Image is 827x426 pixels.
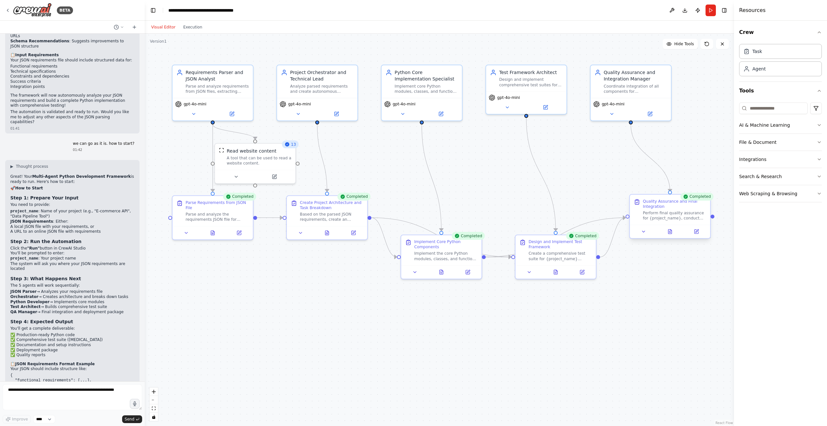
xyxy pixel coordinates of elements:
[150,39,167,44] div: Version 1
[527,103,564,111] button: Open in side panel
[15,362,95,366] strong: JSON Requirements Format Example
[185,200,249,210] div: Parse Requirements from JSON File
[739,6,766,14] h4: Resources
[739,23,822,41] button: Crew
[10,93,134,108] p: The framework will now autonomously analyze your JSON requirements and build a complete Python im...
[604,84,667,94] div: Coordinate integration of all components for {project_name}, perform code reviews, ensure quality...
[499,77,562,87] div: Design and implement comprehensive test suites for {project_name}, including unit tests, integrat...
[3,415,31,423] button: Improve
[10,39,69,43] strong: Schema Recommendations
[10,326,134,331] p: You'll get a complete deliverable:
[656,228,684,235] button: View output
[427,268,455,276] button: View output
[12,417,28,422] span: Improve
[150,388,158,421] div: React Flow controls
[257,214,283,221] g: Edge from 76d5cace-938d-454f-9ba5-e9cdb8cbd727 to 872cc553-3b56-4c1b-92c9-e1610fc2a69f
[10,209,134,219] li: : Name of your project (e.g., "E-commerce API", "Data Pipeline Tool")
[685,228,707,235] button: Open in side panel
[401,235,482,280] div: CompletedImplement Core Python ComponentsImplement the core Python modules, classes, and function...
[199,229,227,237] button: View output
[566,232,599,240] div: Completed
[395,84,458,94] div: Implement core Python modules, classes, and functions based on technical specifications for {proj...
[486,65,567,115] div: Test Framework ArchitectDesign and implement comprehensive test suites for {project_name}, includ...
[739,41,822,81] div: Crew
[10,164,48,169] button: ▶Thought process
[10,164,13,169] span: ▶
[529,251,592,261] div: Create a comprehensive test suite for {project_name} including unit tests, integration tests, and...
[10,219,134,234] li: : Either:
[10,58,134,63] p: Your JSON requirements file should include structured data for:
[10,239,81,244] strong: Step 2: Run the Automation
[214,143,296,184] div: 13ScrapeWebsiteToolRead website contentA tool that can be used to read a website content.
[125,417,134,422] span: Send
[10,304,134,310] li: → Builds comprehensive test suite
[10,276,81,281] strong: Step 3: What Happens Next
[643,198,706,209] div: Quality Assurance and Final Integration
[632,110,668,118] button: Open in side panel
[629,195,711,240] div: CompletedQuality Assurance and Final IntegrationPerform final quality assurance for {project_name...
[499,69,562,76] div: Test Framework Architect
[10,79,134,84] li: Success criteria
[227,148,277,154] div: Read website content
[739,151,822,168] button: Integrations
[752,48,762,55] div: Task
[10,337,134,343] li: ✅ Comprehensive test suite ([MEDICAL_DATA])
[542,268,570,276] button: View output
[10,39,134,49] li: : Suggests improvements to JSON structure
[720,6,729,15] button: Hide right sidebar
[414,239,477,250] div: Implement Core Python Components
[739,134,822,151] button: File & Document
[209,124,258,140] g: Edge from 91e62dae-843b-465f-bca0-977ebd69a5f0 to c480b370-e2be-4dd8-8e9b-797842db7e69
[674,41,694,47] span: Hide Tools
[716,421,733,425] a: React Flow attribution
[277,65,358,121] div: Project Orchestrator and Technical LeadAnalyze parsed requirements and create autonomous planning...
[602,101,625,107] span: gpt-4o-mini
[497,95,520,100] span: gpt-4o-mini
[456,268,479,276] button: Open in side panel
[10,261,134,272] li: The system will ask you where your JSON requirements are located
[10,300,134,305] li: → Implements core modules
[150,388,158,396] button: zoom in
[10,202,134,208] p: You need to provide:
[10,333,134,338] li: ✅ Production-ready Python code
[10,294,134,300] li: → Creates architecture and breaks down tasks
[150,396,158,404] button: zoom out
[318,110,355,118] button: Open in side panel
[147,23,179,31] button: Visual Editor
[529,239,592,250] div: Design and Implement Test Framework
[130,399,140,409] button: Click to speak your automation idea
[10,126,134,131] div: 01:41
[256,173,293,181] button: Open in side panel
[122,415,142,423] button: Send
[739,117,822,133] button: AI & Machine Learning
[452,232,485,240] div: Completed
[227,155,291,166] div: A tool that can be used to read a website content.
[523,118,559,231] g: Edge from 5bd919a3-a775-4683-96d5-28d807ad0b69 to 2471fddc-db58-4e82-bc16-8eb3bfcbc477
[10,219,53,224] strong: JSON Requirements
[10,310,134,315] li: → Final integration and deployment package
[604,69,667,82] div: Quality Assurance and Integration Manager
[300,200,363,210] div: Create Project Architecture and Task Breakdown
[32,174,131,179] strong: Multi-Agent Python Development Framework
[219,148,224,153] img: ScrapeWebsiteTool
[10,294,38,299] strong: Orchestrator
[10,209,38,214] code: project_name
[628,124,674,192] g: Edge from f1124614-0301-467a-b42f-a8420c0a7991 to d010206f-d4b7-4c88-8723-b3c440435745
[680,193,714,200] div: Completed
[16,164,48,169] span: Thought process
[10,348,134,353] li: ✅ Deployment package
[10,353,134,358] li: ✅ Quality reports
[209,124,216,192] g: Edge from 91e62dae-843b-465f-bca0-977ebd69a5f0 to 76d5cace-938d-454f-9ba5-e9cdb8cbd727
[290,84,353,94] div: Analyze parsed requirements and create autonomous planning strategy, breaking down {project_name}...
[739,168,822,185] button: Search & Research
[600,214,626,260] g: Edge from 2471fddc-db58-4e82-bc16-8eb3bfcbc477 to d010206f-d4b7-4c88-8723-b3c440435745
[150,404,158,413] button: fit view
[10,186,134,191] h2: 🚀
[223,193,256,200] div: Completed
[372,214,511,260] g: Edge from 872cc553-3b56-4c1b-92c9-e1610fc2a69f to 2471fddc-db58-4e82-bc16-8eb3bfcbc477
[10,343,134,348] li: ✅ Documentation and setup instructions
[515,235,597,280] div: CompletedDesign and Implement Test FrameworkCreate a comprehensive test suite for {project_name} ...
[10,74,134,79] li: Constraints and dependencies
[643,210,706,221] div: Perform final quality assurance for {project_name}, conduct code reviews, ensure all components i...
[418,124,445,231] g: Edge from f2404dda-290f-4c2e-82ed-bb0568200485 to 2975c7e9-92ee-4fa5-9e8c-a09464f7823c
